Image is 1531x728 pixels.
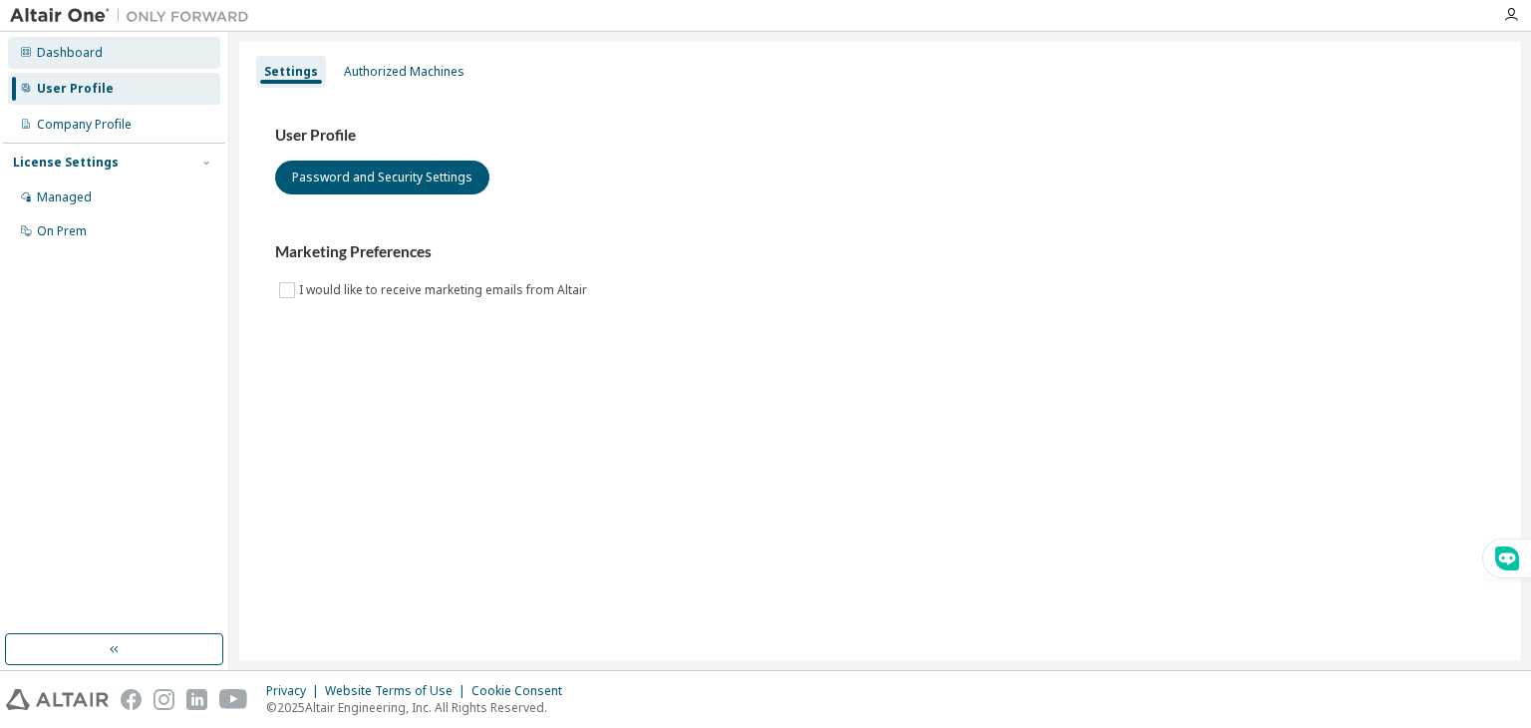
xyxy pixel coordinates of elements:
[13,155,119,171] div: License Settings
[299,278,591,302] label: I would like to receive marketing emails from Altair
[266,683,325,699] div: Privacy
[275,242,1485,262] h3: Marketing Preferences
[37,223,87,239] div: On Prem
[264,64,318,80] div: Settings
[10,6,259,26] img: Altair One
[266,699,574,716] p: © 2025 Altair Engineering, Inc. All Rights Reserved.
[37,189,92,205] div: Managed
[153,689,174,710] img: instagram.svg
[219,689,248,710] img: youtube.svg
[37,45,103,61] div: Dashboard
[275,161,489,194] button: Password and Security Settings
[6,689,109,710] img: altair_logo.svg
[186,689,207,710] img: linkedin.svg
[37,81,114,97] div: User Profile
[325,683,471,699] div: Website Terms of Use
[37,117,132,133] div: Company Profile
[344,64,464,80] div: Authorized Machines
[471,683,574,699] div: Cookie Consent
[275,126,1485,146] h3: User Profile
[121,689,142,710] img: facebook.svg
